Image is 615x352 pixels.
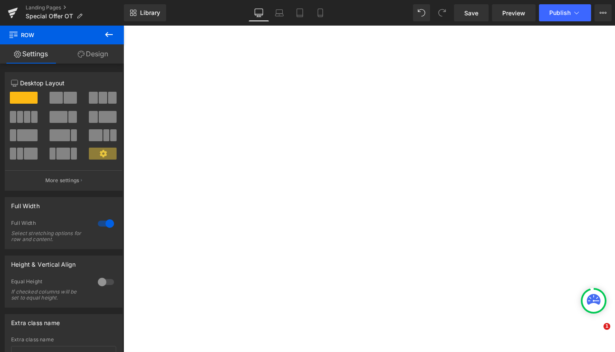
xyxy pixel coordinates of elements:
[464,9,478,17] span: Save
[290,4,310,21] a: Tablet
[249,4,269,21] a: Desktop
[11,337,116,343] div: Extra class name
[11,278,89,287] div: Equal Height
[11,314,60,326] div: Extra class name
[5,170,122,190] button: More settings
[586,323,606,343] iframe: Intercom live chat
[492,4,536,21] a: Preview
[549,9,571,16] span: Publish
[413,4,430,21] button: Undo
[11,289,88,301] div: If checked columns will be set to equal height.
[433,4,451,21] button: Redo
[140,9,160,17] span: Library
[9,26,94,44] span: Row
[26,13,73,20] span: Special Offer OT
[11,220,89,229] div: Full Width
[11,79,116,87] p: Desktop Layout
[11,230,88,242] div: Select stretching options for row and content.
[269,4,290,21] a: Laptop
[26,4,124,11] a: Landing Pages
[310,4,331,21] a: Mobile
[124,4,166,21] a: New Library
[11,256,76,268] div: Height & Vertical Align
[539,4,591,21] button: Publish
[603,323,610,330] span: 1
[11,198,40,209] div: Full Width
[594,4,612,21] button: More
[45,177,79,184] p: More settings
[502,9,525,17] span: Preview
[62,44,124,64] a: Design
